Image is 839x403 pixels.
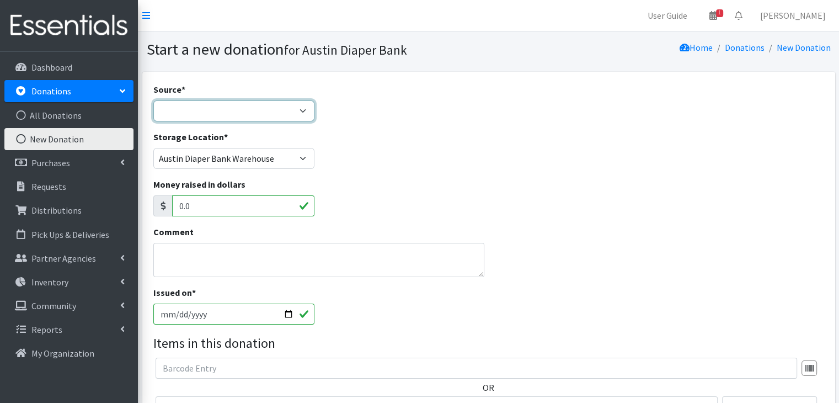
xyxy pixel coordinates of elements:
[31,181,66,192] p: Requests
[31,205,82,216] p: Distributions
[4,271,133,293] a: Inventory
[4,7,133,44] img: HumanEssentials
[751,4,835,26] a: [PERSON_NAME]
[31,157,70,168] p: Purchases
[4,319,133,341] a: Reports
[31,253,96,264] p: Partner Agencies
[31,229,109,240] p: Pick Ups & Deliveries
[153,225,194,238] label: Comment
[192,287,196,298] abbr: required
[4,104,133,126] a: All Donations
[777,42,831,53] a: New Donation
[284,42,407,58] small: for Austin Diaper Bank
[224,131,228,142] abbr: required
[31,62,72,73] p: Dashboard
[153,333,824,353] legend: Items in this donation
[31,324,62,335] p: Reports
[4,199,133,221] a: Distributions
[701,4,726,26] a: 1
[31,348,94,359] p: My Organization
[716,9,723,17] span: 1
[153,83,185,96] label: Source
[4,295,133,317] a: Community
[153,178,245,191] label: Money raised in dollars
[153,130,228,144] label: Storage Location
[153,286,196,299] label: Issued on
[4,342,133,364] a: My Organization
[4,80,133,102] a: Donations
[181,84,185,95] abbr: required
[4,247,133,269] a: Partner Agencies
[680,42,713,53] a: Home
[483,381,494,394] label: OR
[4,128,133,150] a: New Donation
[156,358,797,379] input: Barcode Entry
[4,224,133,246] a: Pick Ups & Deliveries
[31,86,71,97] p: Donations
[4,56,133,78] a: Dashboard
[31,277,68,288] p: Inventory
[4,152,133,174] a: Purchases
[147,40,485,59] h1: Start a new donation
[725,42,765,53] a: Donations
[639,4,696,26] a: User Guide
[4,176,133,198] a: Requests
[31,300,76,311] p: Community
